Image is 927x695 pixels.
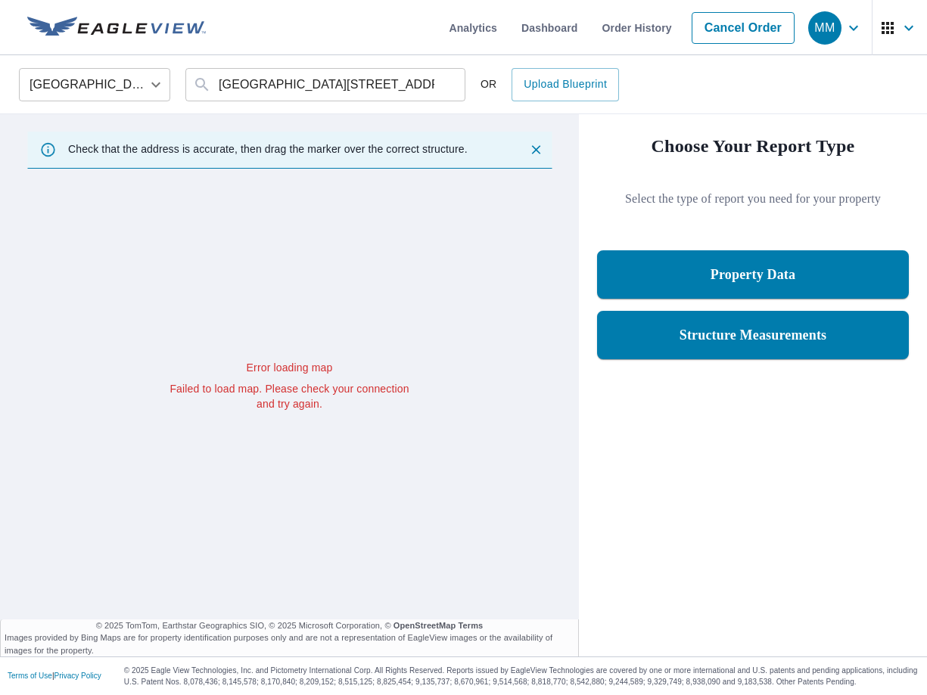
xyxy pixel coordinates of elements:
[219,64,434,106] input: Search by address or latitude-longitude
[481,68,619,101] div: OR
[524,75,607,94] span: Upload Blueprint
[8,672,52,680] a: Terms of Use
[711,265,795,284] p: Property Data
[68,142,468,156] p: Check that the address is accurate, then drag the marker over the correct structure.
[124,665,919,687] p: © 2025 Eagle View Technologies, Inc. and Pictometry International Corp. All Rights Reserved. Repo...
[96,619,484,632] span: © 2025 TomTom, Earthstar Geographics SIO, © 2025 Microsoft Corporation, ©
[27,17,206,39] img: EV Logo
[19,64,170,106] div: [GEOGRAPHIC_DATA]
[526,140,546,160] button: Close
[394,621,456,630] a: OpenStreetMap
[597,132,909,160] p: Choose Your Report Type
[512,68,619,101] a: Upload Blueprint
[680,326,827,344] p: Structure Measurements
[808,11,841,45] div: MM
[692,12,795,44] a: Cancel Order
[160,380,419,411] div: Failed to load map. Please check your connection and try again.
[160,359,419,374] div: Error loading map
[54,672,101,680] a: Privacy Policy
[597,190,909,208] p: Select the type of report you need for your property
[8,672,101,681] p: |
[459,621,484,630] a: Terms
